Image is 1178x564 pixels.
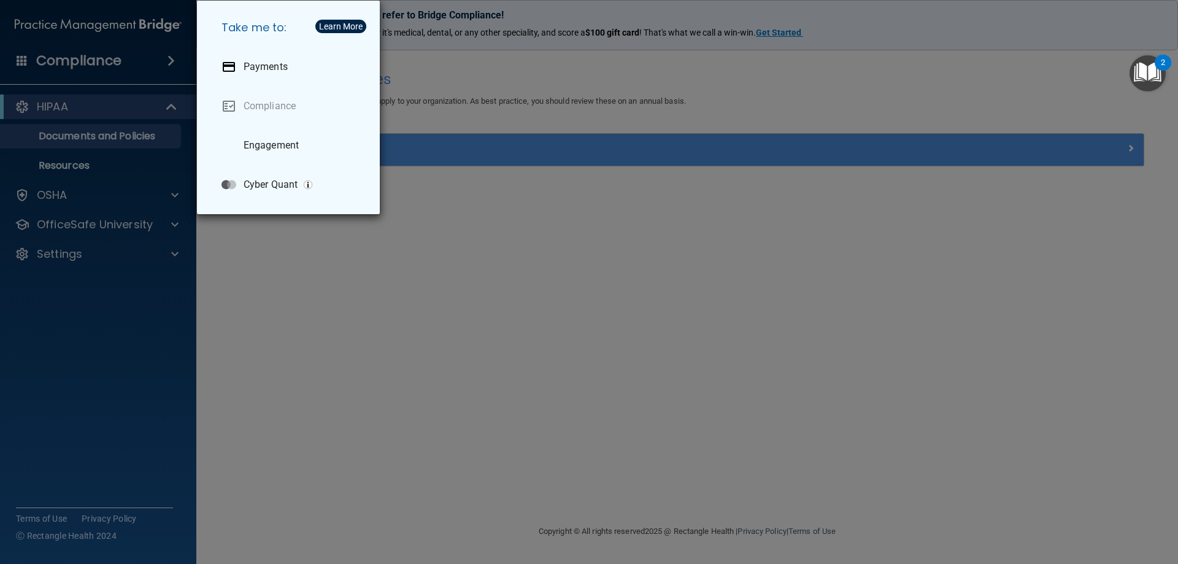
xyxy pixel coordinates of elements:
[319,22,363,31] div: Learn More
[212,89,370,123] a: Compliance
[244,139,299,152] p: Engagement
[1161,63,1165,79] div: 2
[212,10,370,45] h5: Take me to:
[212,50,370,84] a: Payments
[244,179,298,191] p: Cyber Quant
[1130,55,1166,91] button: Open Resource Center, 2 new notifications
[244,61,288,73] p: Payments
[212,128,370,163] a: Engagement
[315,20,366,33] button: Learn More
[212,168,370,202] a: Cyber Quant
